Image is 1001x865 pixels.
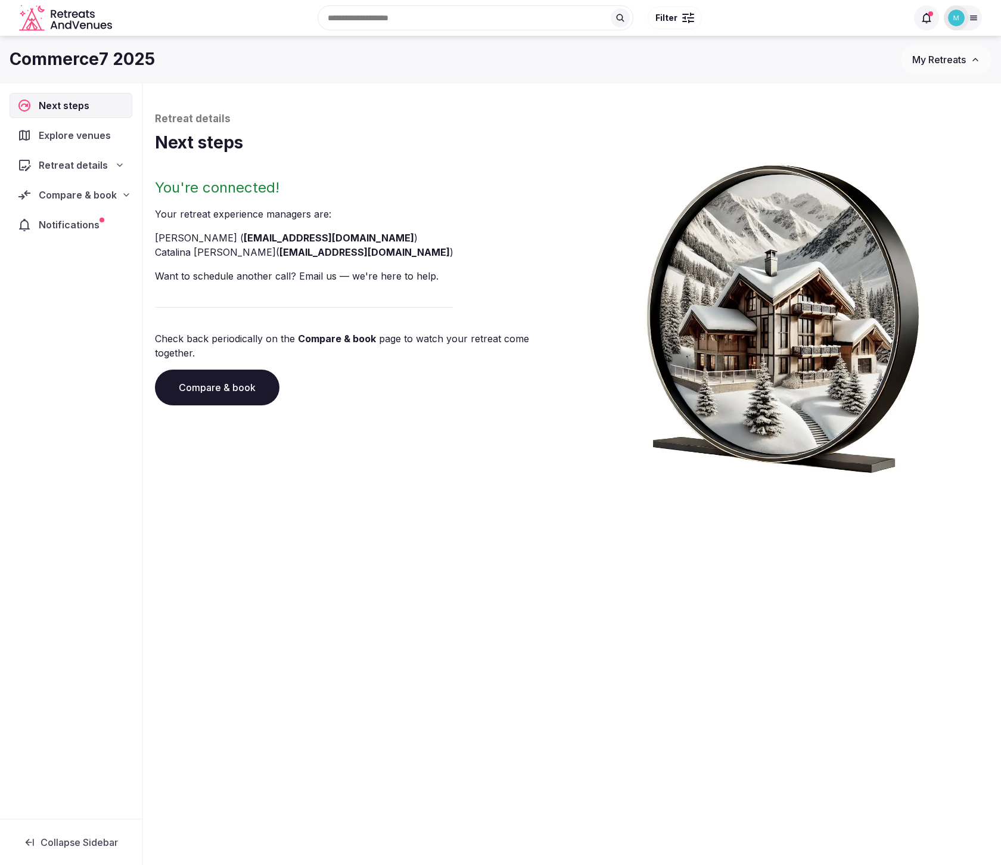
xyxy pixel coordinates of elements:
[39,128,116,142] span: Explore venues
[624,154,941,473] img: Winter chalet retreat in picture frame
[155,207,567,221] p: Your retreat experience manager s are :
[19,5,114,32] a: Visit the homepage
[244,232,414,244] a: [EMAIL_ADDRESS][DOMAIN_NAME]
[155,370,279,405] a: Compare & book
[10,829,132,855] button: Collapse Sidebar
[39,98,94,113] span: Next steps
[10,48,155,71] h1: Commerce7 2025
[19,5,114,32] svg: Retreats and Venues company logo
[912,54,966,66] span: My Retreats
[155,331,567,360] p: Check back periodically on the page to watch your retreat come together.
[39,158,108,172] span: Retreat details
[155,112,989,126] p: Retreat details
[948,10,965,26] img: michael.ofarrell
[655,12,677,24] span: Filter
[10,212,132,237] a: Notifications
[155,245,567,259] li: Catalina [PERSON_NAME] ( )
[648,7,702,29] button: Filter
[279,246,450,258] a: [EMAIL_ADDRESS][DOMAIN_NAME]
[39,188,117,202] span: Compare & book
[155,269,567,283] p: Want to schedule another call? Email us — we're here to help.
[155,131,989,154] h1: Next steps
[41,836,118,848] span: Collapse Sidebar
[10,93,132,118] a: Next steps
[10,123,132,148] a: Explore venues
[39,218,104,232] span: Notifications
[155,178,567,197] h2: You're connected!
[155,231,567,245] li: [PERSON_NAME] ( )
[901,45,991,75] button: My Retreats
[298,333,376,345] a: Compare & book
